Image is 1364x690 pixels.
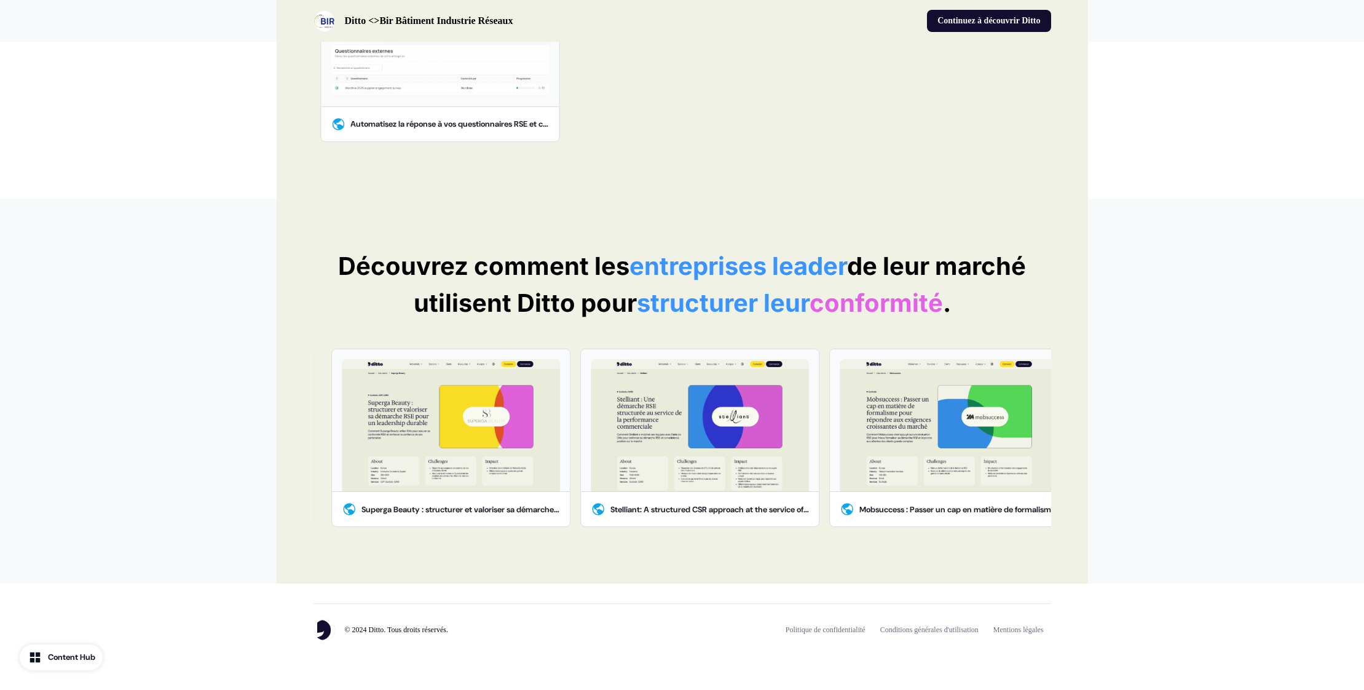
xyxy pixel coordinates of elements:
[810,288,943,318] span: conformité
[345,15,513,26] strong: Ditto <>Bir Bâtiment Industrie Réseaux
[873,619,986,641] a: Conditions générales d'utilisation
[350,118,549,130] div: Automatisez la réponse à vos questionnaires RSE et conformité !
[48,651,95,664] div: Content Hub
[927,10,1051,32] button: Continuez à découvrir Ditto
[610,504,809,516] div: Stelliant: A structured CSR approach at the service of commercial performance
[986,619,1051,641] a: Mentions légales
[591,359,809,492] img: Stelliant: A structured CSR approach at the service of commercial performance
[859,504,1058,516] div: Mobsuccess : Passer un cap en matière de formalisme pour répondre aux exigences croissantes du ma...
[345,625,448,635] p: © 2024 Ditto. Tous droits réservés.
[829,349,1068,528] button: Mobsuccess : Passer un cap en matière de formalisme pour répondre aux exigences croissantes du ma...
[637,288,810,318] span: structurer leur
[338,251,1026,318] strong: Découvrez comment les de leur marché utilisent Ditto pour .
[778,619,873,641] a: Politique de confidentialité
[361,504,560,516] div: Superga Beauty : structurer et valoriser sa démarche RSE pour un leadership durable
[331,349,570,528] button: Superga Beauty : structurer et valoriser sa démarche RSE pour un leadership durableSuperga Beauty...
[20,644,103,670] button: Content Hub
[580,349,819,528] button: Stelliant: A structured CSR approach at the service of commercial performanceStelliant: A structu...
[629,251,847,281] span: entreprises leader
[342,359,560,492] img: Superga Beauty : structurer et valoriser sa démarche RSE pour un leadership durable
[840,359,1058,492] img: Mobsuccess : Passer un cap en matière de formalisme pour répondre aux exigences croissantes du ma...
